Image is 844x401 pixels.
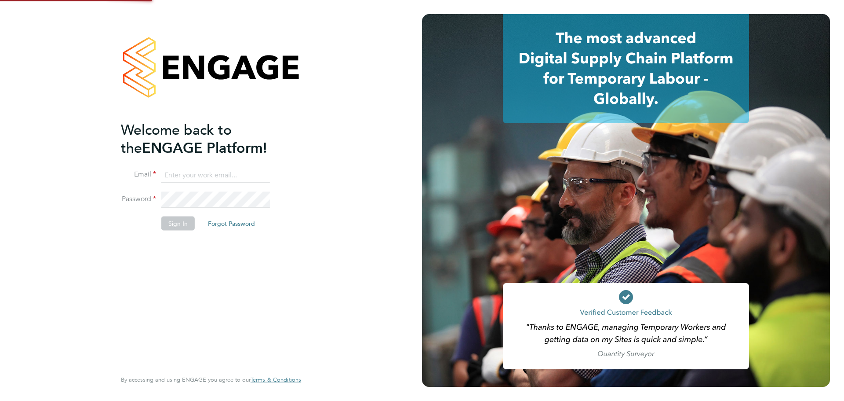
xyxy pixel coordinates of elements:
button: Forgot Password [201,217,262,231]
h2: ENGAGE Platform! [121,121,292,157]
span: Welcome back to the [121,121,232,156]
label: Email [121,170,156,179]
a: Terms & Conditions [251,376,301,383]
button: Sign In [161,217,195,231]
label: Password [121,195,156,204]
span: By accessing and using ENGAGE you agree to our [121,376,301,383]
input: Enter your work email... [161,167,270,183]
